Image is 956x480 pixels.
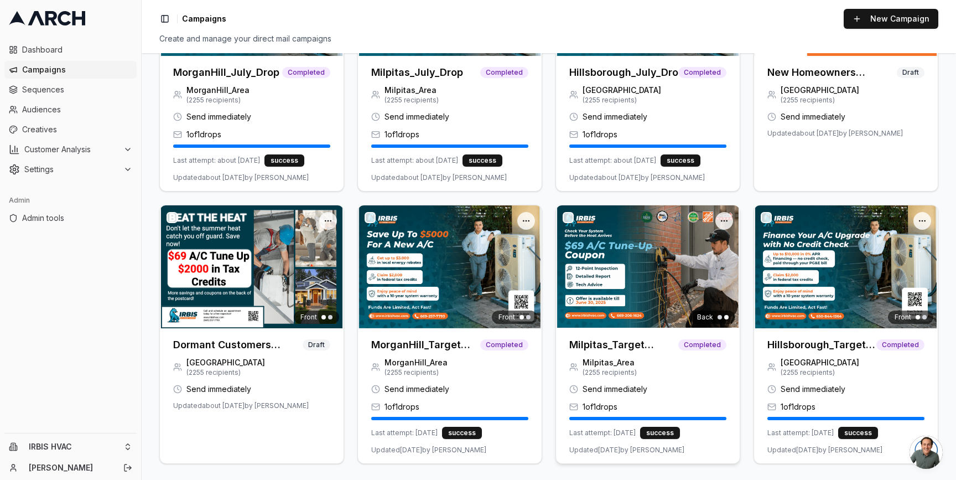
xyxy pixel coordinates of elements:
[754,205,938,328] img: Front creative for Hillsborough_Target (Copy)
[569,65,678,80] h3: Hillsborough_July_Drop
[371,446,486,455] span: Updated [DATE] by [PERSON_NAME]
[385,384,449,395] span: Send immediately
[767,337,876,353] h3: Hillsborough_Target (Copy)
[24,144,119,155] span: Customer Analysis
[371,156,458,165] span: Last attempt: about [DATE]
[583,401,617,412] span: 1 of 1 drops
[264,154,304,167] div: success
[767,65,897,80] h3: New Homeowners (automated Campaign)
[583,111,647,122] span: Send immediately
[371,337,480,353] h3: MorganHill_Target (Copy)
[385,368,448,377] span: ( 2255 recipients)
[583,368,637,377] span: ( 2255 recipients)
[282,67,330,78] span: Completed
[182,13,226,24] span: Campaigns
[442,427,482,439] div: success
[583,96,661,105] span: ( 2255 recipients)
[22,84,132,95] span: Sequences
[569,429,636,437] span: Last attempt: [DATE]
[303,339,330,350] span: Draft
[781,85,859,96] span: [GEOGRAPHIC_DATA]
[498,313,515,322] span: Front
[173,65,279,80] h3: MorganHill_July_Drop
[569,173,705,182] span: Updated about [DATE] by [PERSON_NAME]
[173,173,309,182] span: Updated about [DATE] by [PERSON_NAME]
[583,357,637,368] span: Milpitas_Area
[385,111,449,122] span: Send immediately
[569,446,684,455] span: Updated [DATE] by [PERSON_NAME]
[844,9,938,29] button: New Campaign
[358,205,542,328] img: Front creative for MorganHill_Target (Copy)
[4,192,137,209] div: Admin
[463,154,502,167] div: success
[186,96,250,105] span: ( 2255 recipients)
[371,65,463,80] h3: Milpitas_July_Drop
[583,85,661,96] span: [GEOGRAPHIC_DATA]
[897,67,924,78] span: Draft
[186,384,251,395] span: Send immediately
[661,154,700,167] div: success
[371,173,507,182] span: Updated about [DATE] by [PERSON_NAME]
[22,213,132,224] span: Admin tools
[186,85,250,96] span: MorganHill_Area
[173,337,303,353] h3: Dormant Customers (automated campaign)
[781,368,859,377] span: ( 2255 recipients)
[838,427,878,439] div: success
[22,124,132,135] span: Creatives
[583,129,617,140] span: 1 of 1 drops
[186,129,221,140] span: 1 of 1 drops
[781,357,859,368] span: [GEOGRAPHIC_DATA]
[186,111,251,122] span: Send immediately
[22,44,132,55] span: Dashboard
[767,429,834,437] span: Last attempt: [DATE]
[385,85,439,96] span: Milpitas_Area
[4,438,137,456] button: IRBIS HVAC
[781,96,859,105] span: ( 2255 recipients)
[385,96,439,105] span: ( 2255 recipients)
[697,313,713,322] span: Back
[371,429,438,437] span: Last attempt: [DATE]
[22,64,132,75] span: Campaigns
[4,209,137,227] a: Admin tools
[173,156,260,165] span: Last attempt: about [DATE]
[4,61,137,79] a: Campaigns
[767,446,882,455] span: Updated [DATE] by [PERSON_NAME]
[767,129,903,138] span: Updated about [DATE] by [PERSON_NAME]
[186,357,265,368] span: [GEOGRAPHIC_DATA]
[300,313,317,322] span: Front
[4,101,137,118] a: Audiences
[385,401,419,412] span: 1 of 1 drops
[895,313,911,322] span: Front
[556,205,740,328] img: Back creative for Milpitas_Target (Copy)
[29,462,111,473] a: [PERSON_NAME]
[640,427,680,439] div: success
[385,357,448,368] span: MorganHill_Area
[876,339,924,350] span: Completed
[186,368,265,377] span: ( 2255 recipients)
[4,161,137,178] button: Settings
[569,337,678,353] h3: Milpitas_Target (Copy)
[159,33,938,44] div: Create and manage your direct mail campaigns
[120,460,136,476] button: Log out
[385,129,419,140] span: 1 of 1 drops
[22,104,132,115] span: Audiences
[4,121,137,138] a: Creatives
[480,339,528,350] span: Completed
[182,13,226,24] nav: breadcrumb
[29,442,119,452] span: IRBIS HVAC
[781,401,815,412] span: 1 of 1 drops
[24,164,119,175] span: Settings
[678,339,726,350] span: Completed
[910,436,943,469] a: Open chat
[678,67,726,78] span: Completed
[781,111,845,122] span: Send immediately
[4,141,137,158] button: Customer Analysis
[569,156,656,165] span: Last attempt: about [DATE]
[4,81,137,99] a: Sequences
[583,384,647,395] span: Send immediately
[160,205,344,328] img: Front creative for Dormant Customers (automated campaign)
[4,41,137,59] a: Dashboard
[480,67,528,78] span: Completed
[173,401,309,410] span: Updated about [DATE] by [PERSON_NAME]
[781,384,845,395] span: Send immediately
